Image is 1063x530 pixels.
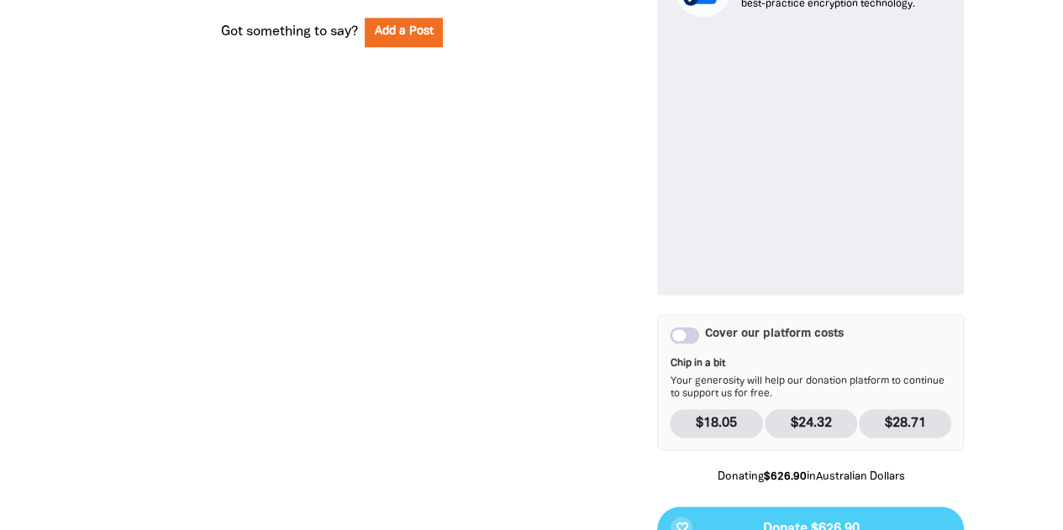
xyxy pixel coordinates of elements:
button: Add a Post [365,18,444,47]
span: Chip in a bit [670,357,951,370]
p: $18.05 [670,409,763,438]
p: $28.71 [859,409,952,438]
button: Cover our platform costs [670,327,699,344]
b: $626.90 [763,472,806,482]
span: Got something to say? [221,22,358,42]
p: Donating in Australian Dollars [657,470,964,486]
p: $24.32 [765,409,858,438]
p: Your generosity will help our donation platform to continue to support us for free. [670,357,951,401]
iframe: Secure payment input frame [671,30,950,281]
